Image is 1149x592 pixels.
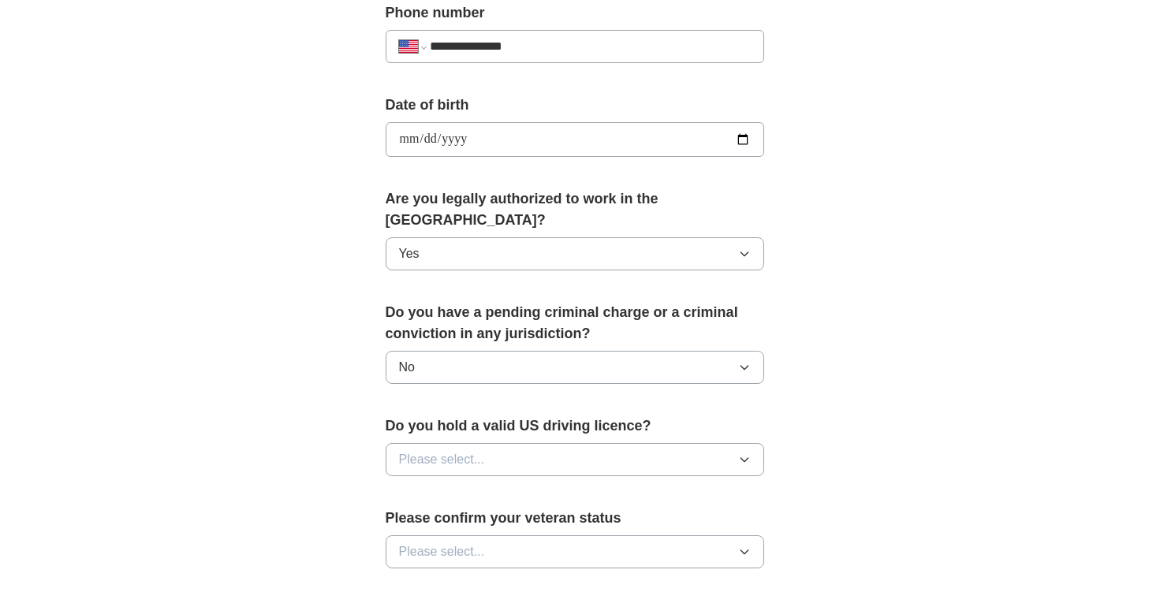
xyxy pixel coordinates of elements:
span: Yes [399,244,420,263]
label: Are you legally authorized to work in the [GEOGRAPHIC_DATA]? [386,188,764,231]
label: Do you hold a valid US driving licence? [386,415,764,437]
span: No [399,358,415,377]
button: Yes [386,237,764,270]
span: Please select... [399,542,485,561]
button: Please select... [386,535,764,568]
span: Please select... [399,450,485,469]
button: No [386,351,764,384]
label: Please confirm your veteran status [386,508,764,529]
label: Do you have a pending criminal charge or a criminal conviction in any jurisdiction? [386,302,764,344]
button: Please select... [386,443,764,476]
label: Date of birth [386,95,764,116]
label: Phone number [386,2,764,24]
